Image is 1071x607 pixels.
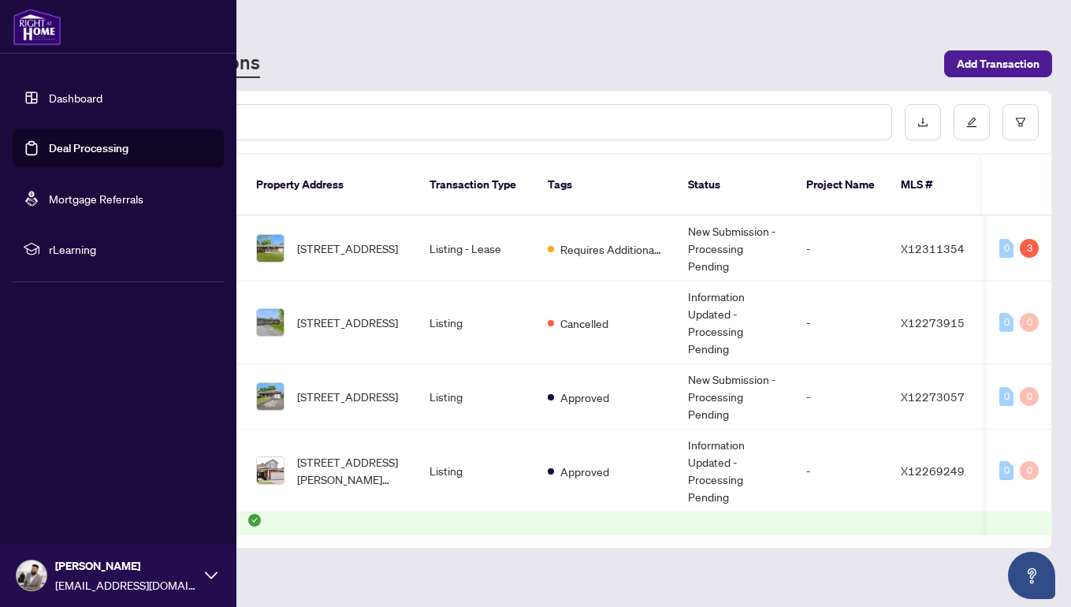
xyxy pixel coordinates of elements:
[560,389,609,406] span: Approved
[297,388,398,405] span: [STREET_ADDRESS]
[999,313,1013,332] div: 0
[17,560,46,590] img: Profile Icon
[49,141,128,155] a: Deal Processing
[954,104,990,140] button: edit
[535,155,675,216] th: Tags
[675,216,794,281] td: New Submission - Processing Pending
[957,51,1039,76] span: Add Transaction
[905,104,941,140] button: download
[1015,117,1026,128] span: filter
[417,364,535,430] td: Listing
[917,117,928,128] span: download
[794,281,888,364] td: -
[560,315,608,332] span: Cancelled
[794,430,888,512] td: -
[901,315,965,330] span: X12273915
[675,364,794,430] td: New Submission - Processing Pending
[13,8,61,46] img: logo
[1020,461,1039,480] div: 0
[49,192,143,206] a: Mortgage Referrals
[257,383,284,410] img: thumbnail-img
[244,155,417,216] th: Property Address
[417,430,535,512] td: Listing
[794,364,888,430] td: -
[999,461,1013,480] div: 0
[999,387,1013,406] div: 0
[901,389,965,404] span: X12273057
[1002,104,1039,140] button: filter
[1020,387,1039,406] div: 0
[297,240,398,257] span: [STREET_ADDRESS]
[417,281,535,364] td: Listing
[257,309,284,336] img: thumbnail-img
[297,453,404,488] span: [STREET_ADDRESS][PERSON_NAME][PERSON_NAME]
[999,239,1013,258] div: 0
[49,240,213,258] span: rLearning
[417,155,535,216] th: Transaction Type
[675,155,794,216] th: Status
[944,50,1052,77] button: Add Transaction
[1020,313,1039,332] div: 0
[560,240,663,258] span: Requires Additional Docs
[297,314,398,331] span: [STREET_ADDRESS]
[794,155,888,216] th: Project Name
[1008,552,1055,599] button: Open asap
[966,117,977,128] span: edit
[248,514,261,527] span: check-circle
[901,464,965,478] span: X12269249
[560,463,609,480] span: Approved
[888,155,983,216] th: MLS #
[794,216,888,281] td: -
[675,430,794,512] td: Information Updated - Processing Pending
[1020,239,1039,258] div: 3
[49,91,102,105] a: Dashboard
[257,457,284,484] img: thumbnail-img
[55,557,197,575] span: [PERSON_NAME]
[55,576,197,594] span: [EMAIL_ADDRESS][DOMAIN_NAME]
[257,235,284,262] img: thumbnail-img
[417,216,535,281] td: Listing - Lease
[901,241,965,255] span: X12311354
[675,281,794,364] td: Information Updated - Processing Pending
